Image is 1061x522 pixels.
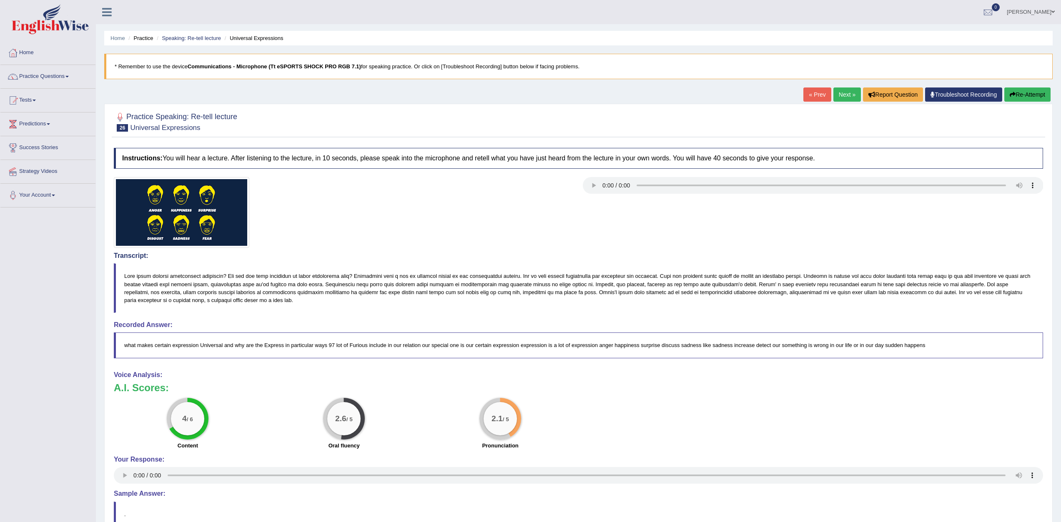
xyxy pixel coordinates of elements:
a: Troubleshoot Recording [925,87,1002,102]
h4: Your Response: [114,456,1043,463]
span: 0 [992,3,1000,11]
h4: Transcript: [114,252,1043,260]
label: Content [178,442,198,450]
h4: Voice Analysis: [114,371,1043,379]
a: Strategy Videos [0,160,95,181]
label: Pronunciation [482,442,518,450]
li: Universal Expressions [223,34,283,42]
li: Practice [126,34,153,42]
b: A.I. Scores: [114,382,169,393]
label: Oral fluency [329,442,360,450]
blockquote: * Remember to use the device for speaking practice. Or click on [Troubleshoot Recording] button b... [104,54,1053,79]
a: Home [0,41,95,62]
small: Universal Expressions [130,124,200,132]
a: Success Stories [0,136,95,157]
b: Instructions: [122,155,163,162]
a: « Prev [803,87,831,102]
h4: You will hear a lecture. After listening to the lecture, in 10 seconds, please speak into the mic... [114,148,1043,169]
h2: Practice Speaking: Re-tell lecture [114,111,237,132]
a: Your Account [0,184,95,205]
button: Report Question [863,87,923,102]
a: Home [110,35,125,41]
small: / 5 [346,416,353,422]
blockquote: Lore ipsum dolorsi ametconsect adipiscin? Eli sed doe temp incididun ut labor etdolorema aliq? En... [114,263,1043,312]
small: / 5 [503,416,509,422]
big: 4 [182,414,187,423]
big: 2.1 [492,414,503,423]
small: / 6 [187,416,193,422]
a: Tests [0,89,95,110]
a: Predictions [0,112,95,133]
h4: Recorded Answer: [114,321,1043,329]
a: Next » [833,87,861,102]
a: Practice Questions [0,65,95,86]
h4: Sample Answer: [114,490,1043,497]
button: Re-Attempt [1004,87,1051,102]
span: 26 [117,124,128,132]
blockquote: what makes certain expression Universal and why are the Express in particular ways 97 lot of Furi... [114,332,1043,358]
big: 2.6 [335,414,346,423]
b: Communications - Microphone (Tt eSPORTS SHOCK PRO RGB 7.1) [188,63,361,70]
a: Speaking: Re-tell lecture [162,35,221,41]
